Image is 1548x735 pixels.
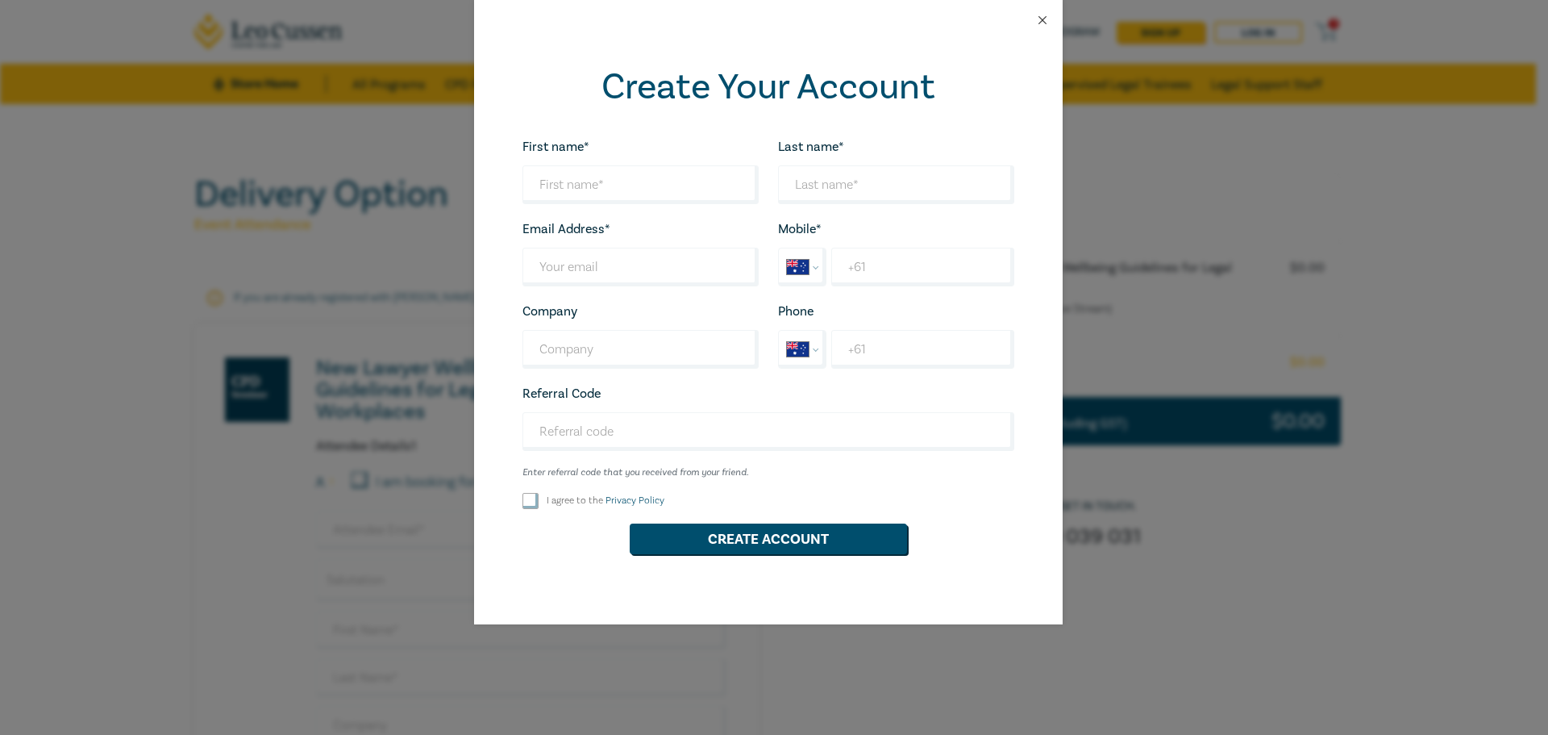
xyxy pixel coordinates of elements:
[522,467,1014,478] small: Enter referral code that you received from your friend.
[522,248,759,286] input: Your email
[522,66,1014,108] h2: Create Your Account
[778,222,822,236] label: Mobile*
[522,140,589,154] label: First name*
[522,412,1014,451] input: Referral code
[522,222,610,236] label: Email Address*
[778,165,1014,204] input: Last name*
[547,494,664,507] label: I agree to the
[522,330,759,369] input: Company
[522,304,577,319] label: Company
[1035,13,1050,27] button: Close
[778,140,844,154] label: Last name*
[630,524,907,554] button: Create Account
[831,330,1013,369] input: Enter phone number
[605,495,664,507] a: Privacy Policy
[831,248,1013,286] input: Enter Mobile number
[778,304,814,319] label: Phone
[522,386,601,401] label: Referral Code
[522,165,759,204] input: First name*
